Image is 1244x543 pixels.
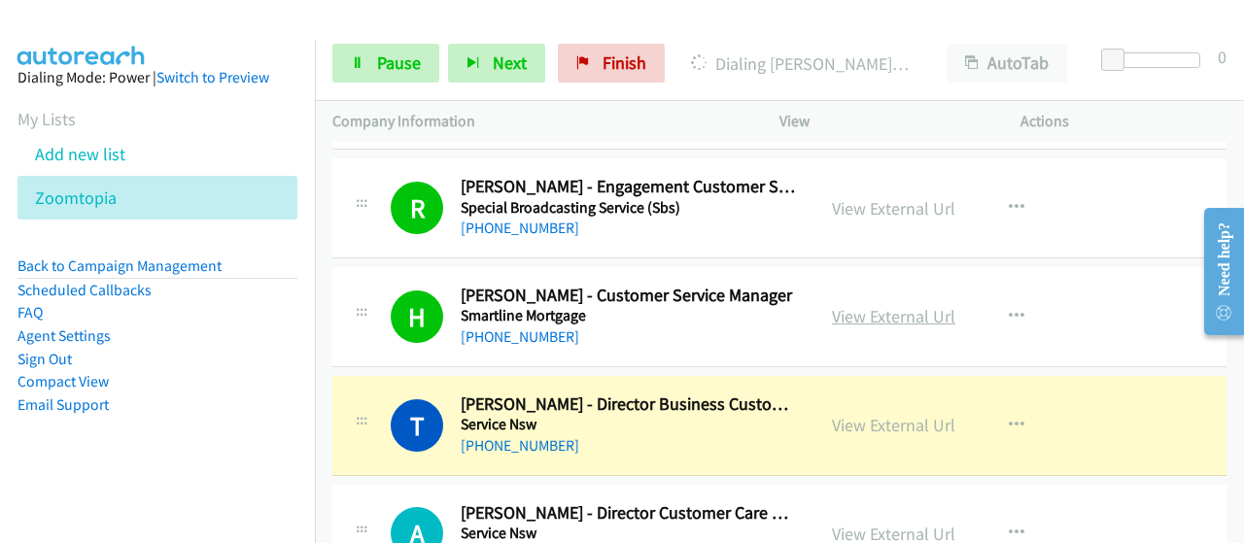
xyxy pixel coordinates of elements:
[461,219,579,237] a: [PHONE_NUMBER]
[603,51,646,74] span: Finish
[461,285,797,307] h2: [PERSON_NAME] - Customer Service Manager
[17,66,297,89] div: Dialing Mode: Power |
[17,108,76,130] a: My Lists
[461,198,797,218] h5: Special Broadcasting Service (Sbs)
[461,524,797,543] h5: Service Nsw
[35,143,125,165] a: Add new list
[156,68,269,86] a: Switch to Preview
[17,303,43,322] a: FAQ
[448,44,545,83] button: Next
[332,44,439,83] a: Pause
[332,110,744,133] p: Company Information
[1111,52,1200,68] div: Delay between calls (in seconds)
[461,436,579,455] a: [PHONE_NUMBER]
[461,415,797,434] h5: Service Nsw
[691,51,912,77] p: Dialing [PERSON_NAME] - Director Business Customer Service
[391,399,443,452] h1: T
[377,51,421,74] span: Pause
[391,182,443,234] h1: R
[17,372,109,390] a: Compact View
[17,395,109,414] a: Email Support
[461,502,797,525] h2: [PERSON_NAME] - Director Customer Care And Business Engagement
[832,414,955,436] a: View External Url
[17,326,111,345] a: Agent Settings
[35,187,117,209] a: Zoomtopia
[17,256,222,275] a: Back to Campaign Management
[461,306,797,325] h5: Smartline Mortgage
[391,290,443,343] h1: H
[1020,110,1227,133] p: Actions
[832,197,955,220] a: View External Url
[1189,194,1244,349] iframe: Resource Center
[17,350,72,368] a: Sign Out
[832,305,955,327] a: View External Url
[461,327,579,346] a: [PHONE_NUMBER]
[558,44,665,83] a: Finish
[1218,44,1227,70] div: 0
[947,44,1067,83] button: AutoTab
[461,176,797,198] h2: [PERSON_NAME] - Engagement Customer Service Representative & Project Manager
[17,281,152,299] a: Scheduled Callbacks
[461,393,797,416] h2: [PERSON_NAME] - Director Business Customer Service
[493,51,527,74] span: Next
[779,110,985,133] p: View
